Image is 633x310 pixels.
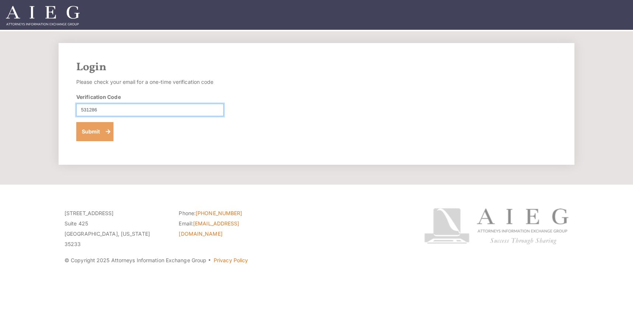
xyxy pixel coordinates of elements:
[76,93,121,101] label: Verification Code
[76,61,557,74] h2: Login
[6,6,80,25] img: Attorneys Information Exchange Group
[179,218,282,239] li: Email:
[424,208,569,245] img: Attorneys Information Exchange Group logo
[76,77,224,87] p: Please check your email for a one-time verification code
[76,122,113,141] button: Submit
[179,220,239,237] a: [EMAIL_ADDRESS][DOMAIN_NAME]
[179,208,282,218] li: Phone:
[64,255,396,266] p: © Copyright 2025 Attorneys Information Exchange Group
[208,260,211,264] span: ·
[64,208,168,249] p: [STREET_ADDRESS] Suite 425 [GEOGRAPHIC_DATA], [US_STATE] 35233
[214,257,248,263] a: Privacy Policy
[196,210,242,216] a: [PHONE_NUMBER]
